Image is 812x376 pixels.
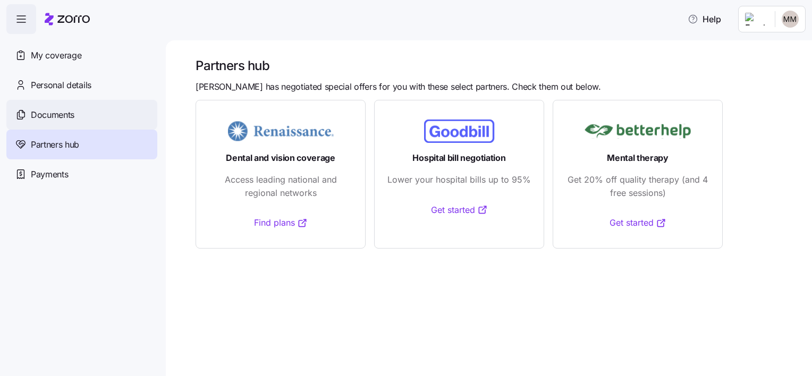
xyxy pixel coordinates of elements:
span: My coverage [31,49,81,62]
h2: No messages [71,159,142,172]
span: Home [24,323,46,330]
button: Messages [71,296,141,339]
a: Partners hub [6,130,157,159]
span: Personal details [31,79,91,92]
span: Help [688,13,721,25]
span: Payments [31,168,68,181]
div: Close [187,4,206,23]
a: Find plans [254,216,308,229]
span: Messages [86,323,126,330]
span: Messages from the team will be shown here [24,182,189,193]
span: Help [168,323,185,330]
span: [PERSON_NAME] has negotiated special offers for you with these select partners. Check them out be... [196,80,601,93]
a: Get started [610,216,666,229]
span: Hospital bill negotiation [412,151,505,165]
button: Help [679,8,730,30]
img: 50dd7f3008828998aba6b0fd0a9ac0ea [782,11,799,28]
a: Personal details [6,70,157,100]
button: Help [142,296,213,339]
a: Get started [431,203,488,217]
button: Send us a message [49,264,164,285]
span: Partners hub [31,138,79,151]
span: Access leading national and regional networks [209,173,352,200]
span: Dental and vision coverage [226,151,335,165]
span: Lower your hospital bills up to 95% [387,173,531,186]
a: Payments [6,159,157,189]
img: Employer logo [745,13,766,25]
a: My coverage [6,40,157,70]
span: Mental therapy [607,151,669,165]
h1: Partners hub [196,57,797,74]
h1: Messages [79,5,136,23]
span: Documents [31,108,74,122]
span: Get 20% off quality therapy (and 4 free sessions) [566,173,709,200]
a: Documents [6,100,157,130]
